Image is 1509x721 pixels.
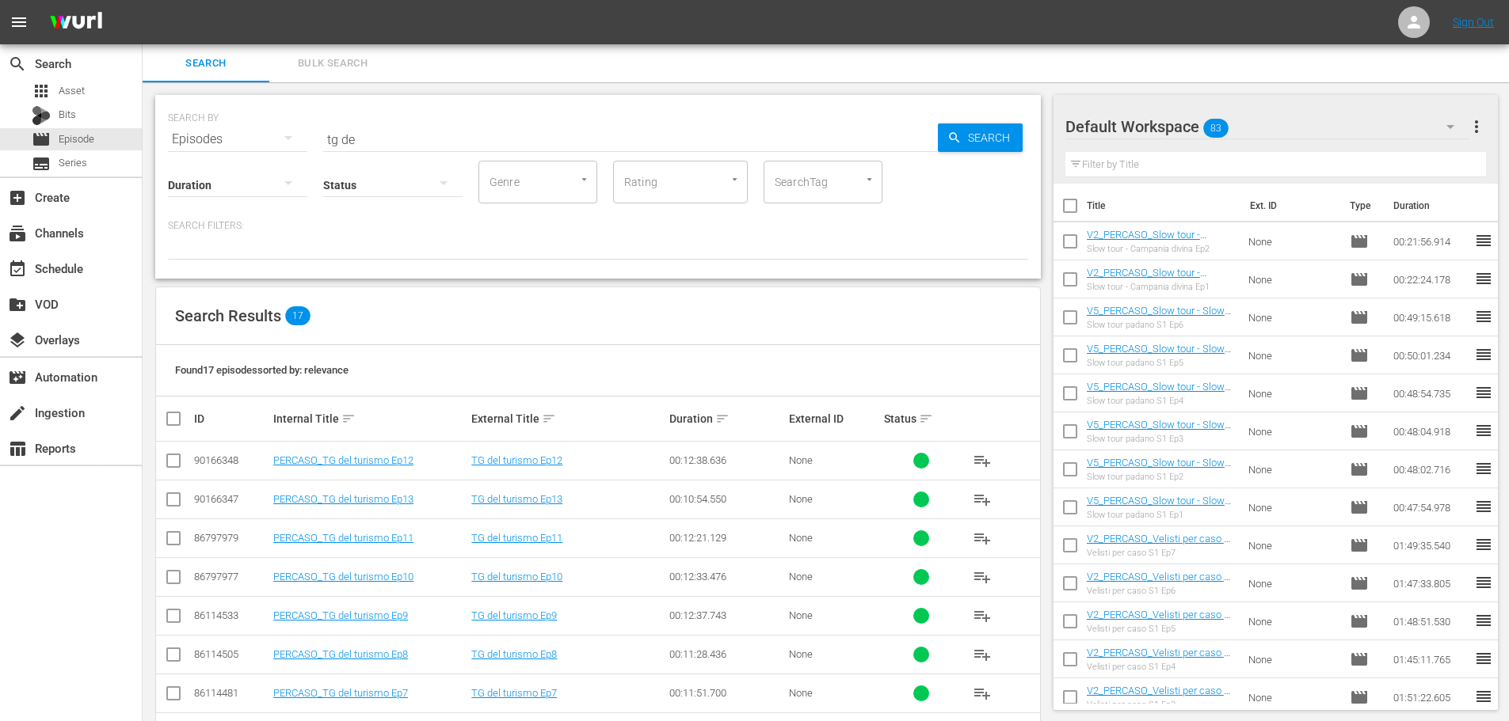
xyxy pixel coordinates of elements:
[341,412,356,426] span: sort
[194,609,269,621] div: 86114533
[1350,422,1369,441] span: Episode
[669,648,783,660] div: 00:11:28.436
[194,412,269,425] div: ID
[1350,574,1369,593] span: Episode
[1242,526,1343,564] td: None
[1240,184,1341,228] th: Ext. ID
[471,454,562,466] a: TG del turismo Ep12
[1087,685,1236,708] a: V2_PERCASO_Velisti per caso S1 Ep3
[1242,564,1343,602] td: None
[938,123,1023,152] button: Search
[32,154,51,173] span: Series
[273,493,413,505] a: PERCASO_TG del turismo Ep13
[973,451,992,470] span: playlist_add
[1474,383,1493,402] span: reorder
[1474,611,1493,630] span: reorder
[1474,649,1493,668] span: reorder
[1087,533,1236,556] a: V2_PERCASO_Velisti per caso S1 Ep7
[727,172,742,187] button: Open
[8,439,27,458] span: Reports
[1242,260,1343,298] td: None
[1087,662,1237,672] div: Velisti per caso S1 Ep4
[1474,687,1493,706] span: reorder
[1087,586,1237,596] div: Velisti per caso S1 Ep6
[175,364,349,376] span: Found 17 episodes sorted by: relevance
[1474,421,1493,440] span: reorder
[963,674,1001,712] button: playlist_add
[973,645,992,664] span: playlist_add
[1087,320,1237,330] div: Slow tour padano S1 Ep6
[962,123,1023,152] span: Search
[59,155,87,171] span: Series
[1087,358,1237,368] div: Slow tour padano S1 Ep5
[1474,345,1493,364] span: reorder
[884,409,958,428] div: Status
[789,454,879,466] div: None
[1387,526,1474,564] td: 01:49:35.540
[1242,412,1343,450] td: None
[1387,298,1474,336] td: 00:49:15.618
[1087,396,1237,406] div: Slow tour padano S1 Ep4
[669,409,783,428] div: Duration
[273,409,467,428] div: Internal Title
[1350,460,1369,479] span: Episode
[1467,117,1486,136] span: more_vert
[1087,510,1237,520] div: Slow tour padano S1 Ep1
[1350,270,1369,289] span: Episode
[273,532,413,544] a: PERCASO_TG del turismo Ep11
[285,306,311,325] span: 17
[1387,222,1474,260] td: 00:21:56.914
[273,648,408,660] a: PERCASO_TG del turismo Ep8
[1350,498,1369,517] span: Episode
[1203,112,1229,145] span: 83
[1087,700,1237,710] div: Velisti per caso S1 Ep3
[1087,624,1237,634] div: Velisti per caso S1 Ep5
[59,131,94,147] span: Episode
[1087,609,1236,632] a: V2_PERCASO_Velisti per caso S1 Ep5
[175,306,281,325] span: Search Results
[10,13,29,32] span: menu
[1087,457,1231,480] a: V5_PERCASO_Slow tour - Slow tour padano S1 Ep2
[1350,612,1369,631] span: Episode
[273,454,413,466] a: PERCASO_TG del turismo Ep12
[789,412,879,425] div: External ID
[1387,640,1474,678] td: 01:45:11.765
[1242,678,1343,716] td: None
[1087,229,1206,252] a: V2_PERCASO_Slow tour - Campania divina Ep2
[471,409,665,428] div: External Title
[669,493,783,505] div: 00:10:54.550
[1474,459,1493,478] span: reorder
[789,609,879,621] div: None
[862,172,877,187] button: Open
[963,636,1001,674] button: playlist_add
[1242,222,1343,260] td: None
[194,571,269,582] div: 86797977
[919,412,933,426] span: sort
[8,260,27,279] span: Schedule
[1387,374,1474,412] td: 00:48:54.735
[1387,450,1474,488] td: 00:48:02.716
[973,606,992,625] span: playlist_add
[963,597,1001,635] button: playlist_add
[471,648,557,660] a: TG del turismo Ep8
[1467,108,1486,146] button: more_vert
[1474,535,1493,554] span: reorder
[8,331,27,350] span: Overlays
[789,532,879,544] div: None
[1242,640,1343,678] td: None
[1387,488,1474,526] td: 00:47:54.978
[1087,282,1237,292] div: Slow tour - Campania divina Ep1
[577,172,592,187] button: Open
[715,412,730,426] span: sort
[1350,232,1369,251] span: Episode
[1350,688,1369,707] span: Episode
[1387,412,1474,450] td: 00:48:04.918
[1065,104,1469,149] div: Default Workspace
[1087,244,1237,254] div: Slow tour - Campania divina Ep2
[1474,573,1493,592] span: reorder
[1387,678,1474,716] td: 01:51:22.605
[789,687,879,699] div: None
[542,412,556,426] span: sort
[8,224,27,243] span: Channels
[471,493,562,505] a: TG del turismo Ep13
